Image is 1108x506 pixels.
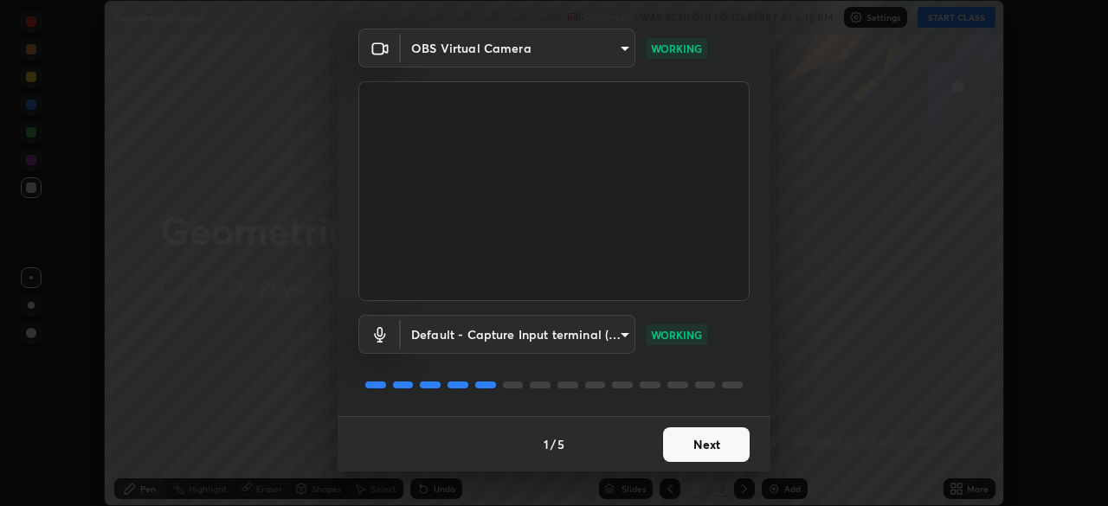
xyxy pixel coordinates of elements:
[401,315,635,354] div: OBS Virtual Camera
[651,327,702,343] p: WORKING
[663,427,750,462] button: Next
[651,41,702,56] p: WORKING
[401,29,635,67] div: OBS Virtual Camera
[551,435,556,453] h4: /
[544,435,549,453] h4: 1
[557,435,564,453] h4: 5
